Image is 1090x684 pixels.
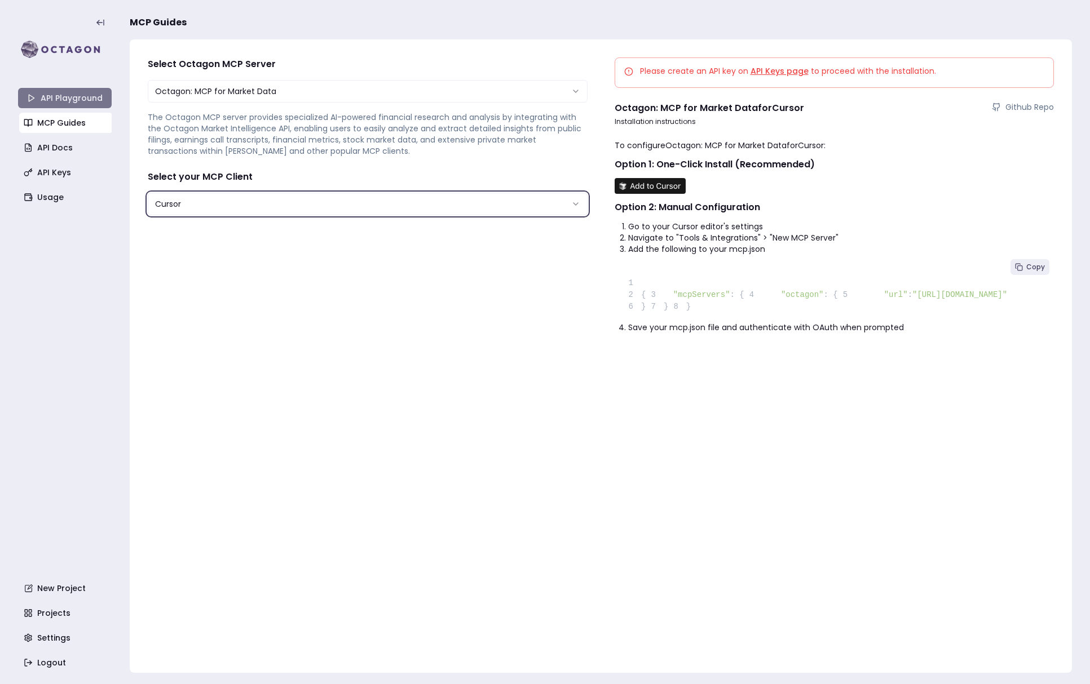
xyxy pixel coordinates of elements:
img: logo-rect-yK7x_WSZ.svg [18,38,112,61]
span: 4 [744,289,762,301]
li: Go to your Cursor editor's settings [628,221,1054,232]
button: Copy [1010,259,1049,275]
a: Projects [19,603,113,623]
span: : [908,290,912,299]
a: API Keys [19,162,113,183]
div: Please create an API key on to proceed with the installation. [624,65,1045,77]
span: 1 [624,277,642,289]
span: { [624,290,646,299]
span: 5 [838,289,856,301]
p: To configure Octagon: MCP for Market Data for Cursor : [615,140,1054,151]
a: Usage [19,187,113,207]
span: "[URL][DOMAIN_NAME]" [912,290,1007,299]
span: : { [824,290,838,299]
span: } [668,302,691,311]
a: MCP Guides [19,113,113,133]
span: "url" [884,290,908,299]
span: MCP Guides [130,16,187,29]
li: Add the following to your mcp.json [628,243,1054,255]
span: 3 [646,289,664,301]
span: : { [730,290,744,299]
a: API Docs [19,137,113,158]
a: New Project [19,578,113,598]
a: Github Repo [992,101,1054,113]
span: "octagon" [781,290,824,299]
h4: Octagon: MCP for Market Data for Cursor [615,101,804,115]
span: 6 [624,301,642,313]
p: The Octagon MCP server provides specialized AI-powered financial research and analysis by integra... [148,112,588,157]
h2: Option 2: Manual Configuration [615,201,1054,214]
img: Install MCP Server [615,178,686,194]
h4: Select your MCP Client [148,170,588,184]
a: API Playground [18,88,112,108]
h2: Option 1: One-Click Install (Recommended) [615,158,1054,171]
span: } [624,302,646,311]
span: Github Repo [1005,101,1054,113]
li: Navigate to "Tools & Integrations" > "New MCP Server" [628,232,1054,243]
a: Logout [19,652,113,673]
li: Save your mcp.json file and authenticate with OAuth when prompted [628,322,1054,333]
a: Settings [19,628,113,648]
span: 7 [646,301,664,313]
h4: Select Octagon MCP Server [148,57,588,71]
span: Copy [1026,263,1045,272]
span: "mcpServers" [673,290,730,299]
a: API Keys page [751,65,809,77]
span: 8 [668,301,686,313]
span: 2 [624,289,642,301]
p: Installation instructions [615,117,1054,126]
span: } [646,302,668,311]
